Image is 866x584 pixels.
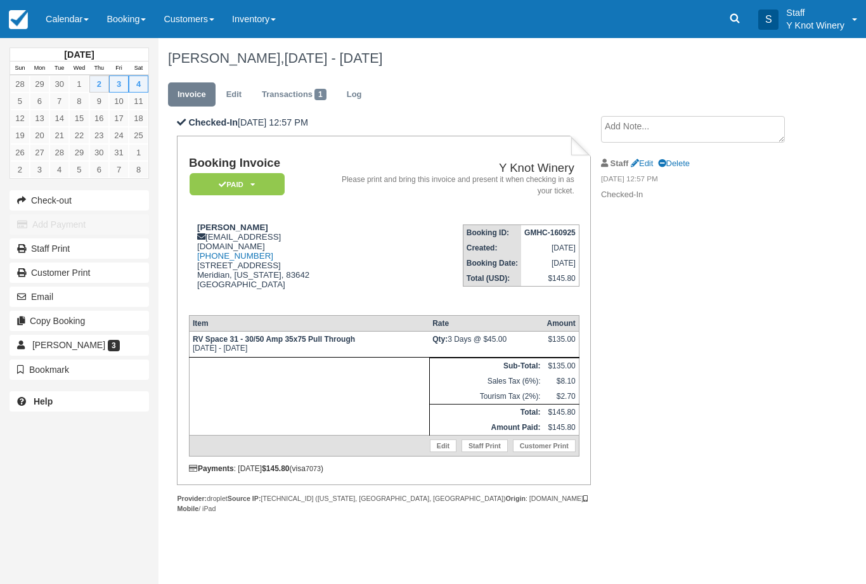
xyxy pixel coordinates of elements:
a: 2 [89,75,109,93]
span: [DATE] - [DATE] [284,50,382,66]
div: S [758,10,779,30]
a: 17 [109,110,129,127]
a: 12 [10,110,30,127]
strong: RV Space 31 - 30/50 Amp 35x75 Pull Through [193,335,355,344]
p: Staff [786,6,844,19]
a: 5 [10,93,30,110]
a: 25 [129,127,148,144]
a: 22 [69,127,89,144]
a: Paid [189,172,280,196]
td: [DATE] [521,240,579,256]
a: [PHONE_NUMBER] [197,251,273,261]
strong: Payments [189,464,234,473]
span: [PERSON_NAME] [32,340,105,350]
a: 3 [109,75,129,93]
a: Edit [217,82,251,107]
button: Email [10,287,149,307]
a: Edit [430,439,456,452]
th: Amount Paid: [429,420,543,436]
a: 9 [89,93,109,110]
a: 6 [89,161,109,178]
td: Sales Tax (6%): [429,373,543,389]
th: Amount [543,316,579,332]
strong: [DATE] [64,49,94,60]
th: Thu [89,62,109,75]
a: 7 [109,161,129,178]
th: Booking Date: [463,256,521,271]
a: 31 [109,144,129,161]
th: Wed [69,62,89,75]
th: Fri [109,62,129,75]
td: [DATE] - [DATE] [189,332,429,358]
p: Y Knot Winery [786,19,844,32]
p: Checked-In [601,189,799,201]
a: 30 [49,75,69,93]
a: 28 [49,144,69,161]
th: Total (USD): [463,271,521,287]
h1: [PERSON_NAME], [168,51,799,66]
a: Staff Print [10,238,149,259]
strong: $145.80 [262,464,289,473]
td: $145.80 [543,420,579,436]
td: $8.10 [543,373,579,389]
a: 23 [89,127,109,144]
strong: [PERSON_NAME] [197,223,268,232]
th: Sat [129,62,148,75]
th: Tue [49,62,69,75]
a: 18 [129,110,148,127]
td: Tourism Tax (2%): [429,389,543,405]
th: Created: [463,240,521,256]
a: 7 [49,93,69,110]
address: Please print and bring this invoice and present it when checking in as your ticket. [342,174,574,196]
b: Checked-In [188,117,238,127]
a: 20 [30,127,49,144]
a: 11 [129,93,148,110]
a: 13 [30,110,49,127]
a: 21 [49,127,69,144]
div: [EMAIL_ADDRESS][DOMAIN_NAME] [STREET_ADDRESS] Meridian, [US_STATE], 83642 [GEOGRAPHIC_DATA] [189,223,337,305]
a: 6 [30,93,49,110]
a: Delete [658,159,690,168]
strong: Staff [611,159,629,168]
a: [PERSON_NAME] 3 [10,335,149,355]
a: 1 [69,75,89,93]
a: Invoice [168,82,216,107]
th: Sub-Total: [429,358,543,374]
strong: Mobile [177,495,588,512]
a: Customer Print [513,439,576,452]
strong: Provider: [177,495,207,502]
th: Item [189,316,429,332]
span: 1 [314,89,326,100]
th: Rate [429,316,543,332]
td: 3 Days @ $45.00 [429,332,543,358]
h2: Y Knot Winery [342,162,574,175]
h1: Booking Invoice [189,157,337,170]
a: 15 [69,110,89,127]
td: [DATE] [521,256,579,271]
button: Add Payment [10,214,149,235]
em: Paid [190,173,285,195]
a: Customer Print [10,263,149,283]
strong: GMHC-160925 [524,228,576,237]
a: 5 [69,161,89,178]
a: 26 [10,144,30,161]
a: 10 [109,93,129,110]
a: 30 [89,144,109,161]
a: 4 [49,161,69,178]
a: Edit [631,159,653,168]
a: 28 [10,75,30,93]
a: 3 [30,161,49,178]
a: 4 [129,75,148,93]
a: 8 [129,161,148,178]
strong: Source IP: [228,495,261,502]
td: $135.00 [543,358,579,374]
b: Help [34,396,53,406]
th: Mon [30,62,49,75]
a: 14 [49,110,69,127]
td: $145.80 [521,271,579,287]
a: 29 [69,144,89,161]
a: 1 [129,144,148,161]
a: 24 [109,127,129,144]
th: Sun [10,62,30,75]
div: droplet [TECHNICAL_ID] ([US_STATE], [GEOGRAPHIC_DATA], [GEOGRAPHIC_DATA]) : [DOMAIN_NAME] / iPad [177,494,591,513]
